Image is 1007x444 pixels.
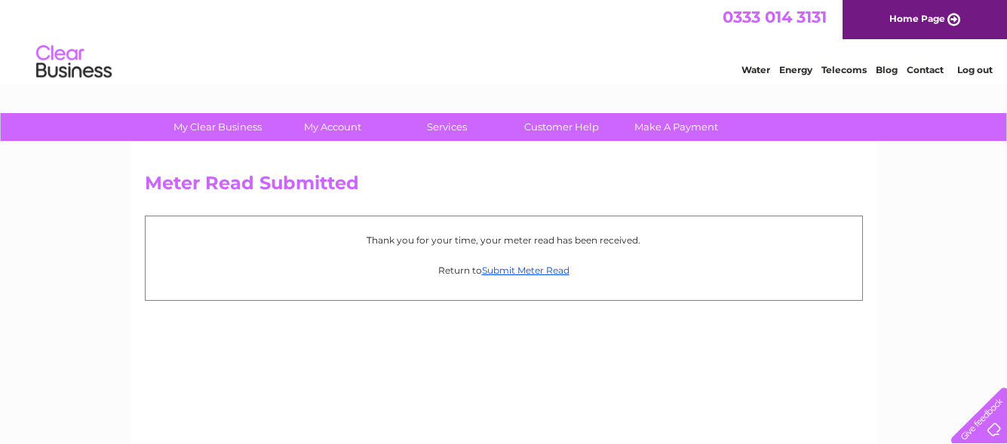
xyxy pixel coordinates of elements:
h2: Meter Read Submitted [145,173,863,201]
a: Water [741,64,770,75]
a: Submit Meter Read [482,265,570,276]
a: Make A Payment [614,113,738,141]
a: My Clear Business [155,113,280,141]
p: Thank you for your time, your meter read has been received. [153,233,855,247]
a: 0333 014 3131 [723,8,827,26]
img: logo.png [35,39,112,85]
a: Contact [907,64,944,75]
a: Services [385,113,509,141]
a: Telecoms [821,64,867,75]
div: Clear Business is a trading name of Verastar Limited (registered in [GEOGRAPHIC_DATA] No. 3667643... [148,8,861,73]
a: Customer Help [499,113,624,141]
a: Energy [779,64,812,75]
a: My Account [270,113,395,141]
p: Return to [153,263,855,277]
a: Blog [876,64,898,75]
a: Log out [957,64,993,75]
